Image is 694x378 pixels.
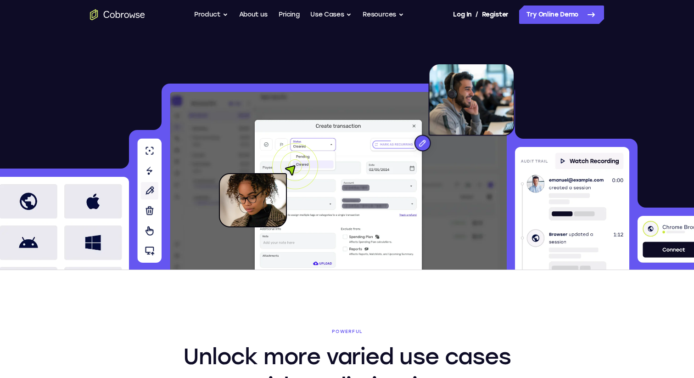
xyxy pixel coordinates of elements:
[372,63,515,161] img: An agent with a headset
[171,329,523,334] span: Powerful
[137,138,162,263] img: Agent tools
[251,118,425,270] img: Agent and customer interacting during a co-browsing session
[239,6,268,24] a: About us
[90,9,145,20] a: Go to the home page
[515,147,629,270] img: Audit trail
[638,216,694,263] img: Device info with connect button
[310,6,352,24] button: Use Cases
[519,6,604,24] a: Try Online Demo
[194,6,228,24] button: Product
[476,9,478,20] span: /
[363,6,404,24] button: Resources
[279,6,300,24] a: Pricing
[219,143,318,227] img: A customer holding their phone
[453,6,471,24] a: Log In
[482,6,509,24] a: Register
[170,92,507,270] img: Blurry app dashboard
